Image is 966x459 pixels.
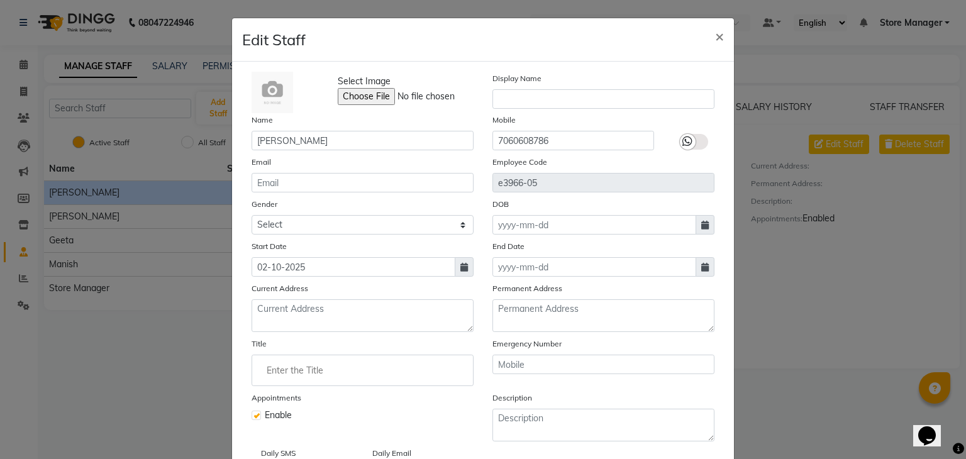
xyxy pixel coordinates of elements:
label: Emergency Number [492,338,562,350]
label: Current Address [252,283,308,294]
label: Daily SMS [261,448,296,459]
label: DOB [492,199,509,210]
label: Daily Email [372,448,411,459]
input: Employee Code [492,173,714,192]
label: Mobile [492,114,516,126]
input: Mobile [492,355,714,374]
label: Start Date [252,241,287,252]
label: Gender [252,199,277,210]
label: End Date [492,241,525,252]
span: Enable [265,409,292,422]
span: Select Image [338,75,391,88]
input: Select Image [338,88,509,105]
h4: Edit Staff [242,28,306,51]
input: Enter the Title [257,358,468,383]
label: Permanent Address [492,283,562,294]
img: Cinque Terre [252,72,293,113]
label: Employee Code [492,157,547,168]
input: yyyy-mm-dd [252,257,455,277]
input: yyyy-mm-dd [492,257,696,277]
label: Email [252,157,271,168]
input: Mobile [492,131,654,150]
iframe: chat widget [913,409,953,446]
label: Title [252,338,267,350]
label: Description [492,392,532,404]
button: Close [705,18,734,53]
label: Name [252,114,273,126]
label: Display Name [492,73,541,84]
input: Email [252,173,474,192]
span: × [715,26,724,45]
input: yyyy-mm-dd [492,215,696,235]
label: Appointments [252,392,301,404]
input: Name [252,131,474,150]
